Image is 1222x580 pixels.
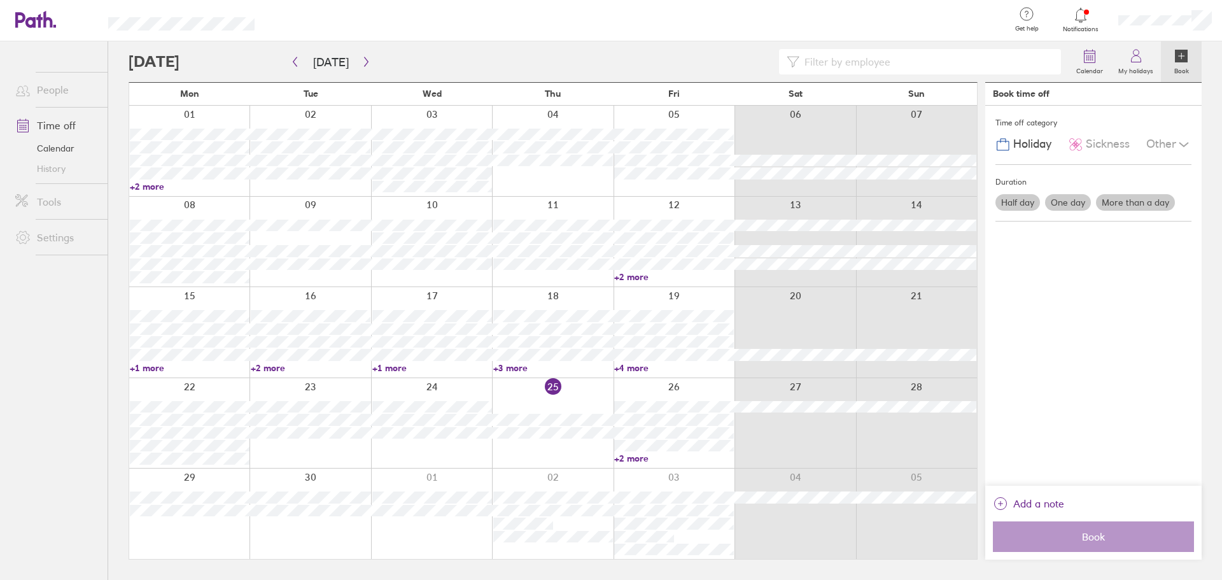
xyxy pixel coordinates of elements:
[372,362,492,374] a: +1 more
[545,88,561,99] span: Thu
[668,88,680,99] span: Fri
[1146,132,1191,157] div: Other
[130,362,249,374] a: +1 more
[993,521,1194,552] button: Book
[799,50,1053,74] input: Filter by employee
[1096,194,1175,211] label: More than a day
[1013,493,1064,514] span: Add a note
[180,88,199,99] span: Mon
[1111,64,1161,75] label: My holidays
[1161,41,1202,82] a: Book
[5,225,108,250] a: Settings
[1006,25,1048,32] span: Get help
[614,362,734,374] a: +4 more
[993,88,1050,99] div: Book time off
[5,77,108,103] a: People
[995,194,1040,211] label: Half day
[493,362,613,374] a: +3 more
[1086,138,1130,151] span: Sickness
[5,113,108,138] a: Time off
[1060,25,1102,33] span: Notifications
[614,271,734,283] a: +2 more
[1002,531,1185,542] span: Book
[5,159,108,179] a: History
[251,362,370,374] a: +2 more
[130,181,249,192] a: +2 more
[5,189,108,215] a: Tools
[1060,6,1102,33] a: Notifications
[1069,64,1111,75] label: Calendar
[1045,194,1091,211] label: One day
[303,52,359,73] button: [DATE]
[423,88,442,99] span: Wed
[995,173,1191,192] div: Duration
[789,88,803,99] span: Sat
[993,493,1064,514] button: Add a note
[1111,41,1161,82] a: My holidays
[5,138,108,159] a: Calendar
[304,88,318,99] span: Tue
[1167,64,1197,75] label: Book
[614,453,734,464] a: +2 more
[908,88,925,99] span: Sun
[1013,138,1051,151] span: Holiday
[995,113,1191,132] div: Time off category
[1069,41,1111,82] a: Calendar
